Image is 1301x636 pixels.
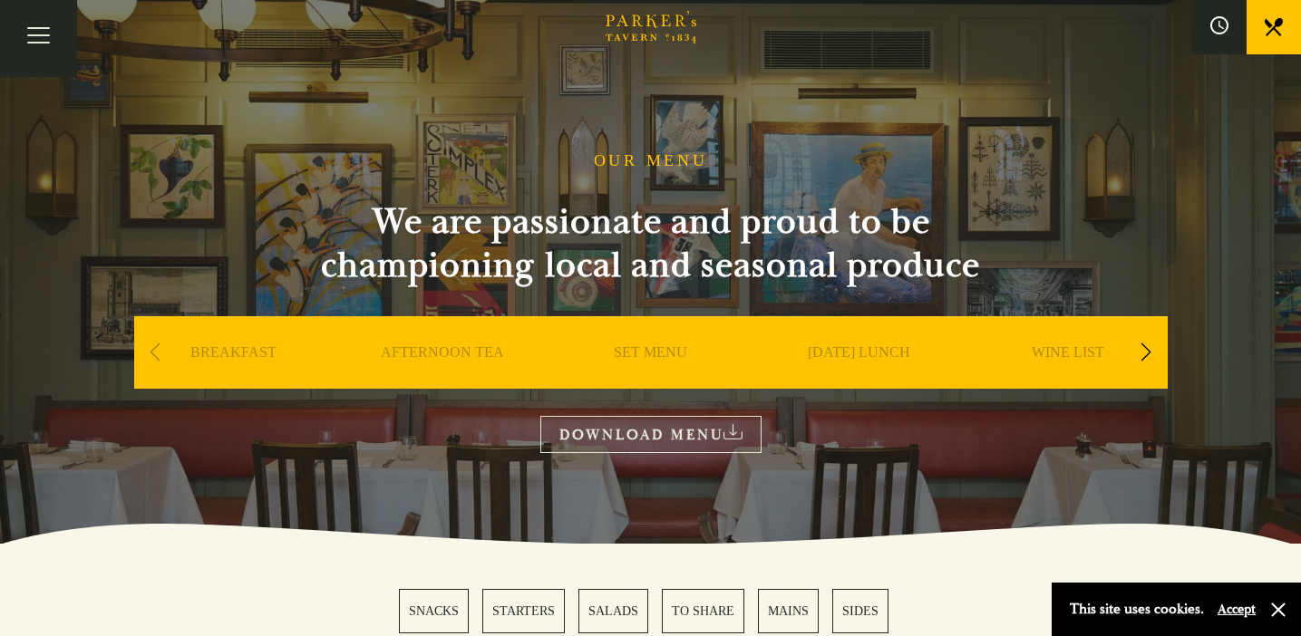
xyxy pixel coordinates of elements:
a: SET MENU [614,343,687,416]
div: 2 / 9 [343,316,542,443]
a: 4 / 6 [662,589,744,633]
div: Previous slide [143,332,168,372]
h1: OUR MENU [594,151,708,171]
button: Accept [1218,601,1256,618]
p: This site uses cookies. [1070,596,1204,622]
div: 5 / 9 [968,316,1168,443]
a: WINE LIST [1032,343,1104,416]
div: 1 / 9 [134,316,334,443]
a: 3 / 6 [578,589,648,633]
a: 2 / 6 [482,589,565,633]
h2: We are passionate and proud to be championing local and seasonal produce [288,200,1014,287]
div: 4 / 9 [760,316,959,443]
a: 1 / 6 [399,589,469,633]
button: Close and accept [1269,601,1287,619]
a: BREAKFAST [190,343,277,416]
div: 3 / 9 [551,316,751,443]
div: Next slide [1134,332,1159,372]
a: [DATE] LUNCH [808,343,910,416]
a: 5 / 6 [758,589,819,633]
a: AFTERNOON TEA [381,343,504,416]
a: DOWNLOAD MENU [540,416,762,453]
a: 6 / 6 [832,589,888,633]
